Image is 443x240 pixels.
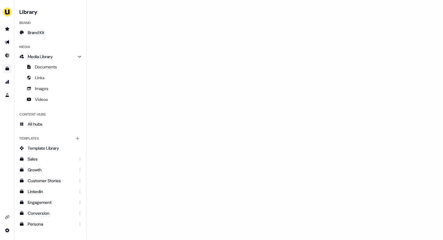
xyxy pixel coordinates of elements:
[17,18,84,28] div: Brand
[17,230,84,240] a: Francais
[17,110,84,119] div: Content Hubs
[17,52,84,61] a: Media Library
[17,28,84,37] a: Brand Kit
[17,119,84,129] a: All hubs
[35,75,45,81] span: Links
[17,219,84,229] a: Persona
[2,37,12,47] a: Go to outbound experience
[17,187,84,196] a: Linkedin
[2,64,12,73] a: Go to templates
[35,64,57,70] span: Documents
[2,77,12,87] a: Go to attribution
[2,226,12,235] a: Go to integrations
[28,121,42,127] span: All hubs
[28,189,74,195] div: Linkedin
[17,62,84,72] a: Documents
[35,96,48,102] span: Videos
[2,24,12,34] a: Go to prospects
[28,54,53,60] span: Media Library
[28,30,44,36] span: Brand Kit
[17,165,84,175] a: Growth
[17,42,84,52] div: Media
[28,145,59,151] span: Template Library
[17,176,84,185] a: Customer Stories
[17,143,84,153] a: Template Library
[28,199,74,205] div: Engagement
[28,178,74,184] div: Customer Stories
[17,134,84,143] div: Templates
[28,167,74,173] div: Growth
[2,51,12,60] a: Go to Inbound
[17,154,84,164] a: Sales
[17,84,84,93] a: Images
[17,95,84,104] a: Videos
[2,212,12,222] a: Go to integrations
[35,86,49,92] span: Images
[28,156,74,162] div: Sales
[17,208,84,218] a: Conversion
[17,7,84,16] h3: Library
[28,221,74,227] div: Persona
[28,232,74,238] div: Francais
[17,73,84,83] a: Links
[28,210,74,216] div: Conversion
[17,198,84,207] a: Engagement
[2,90,12,100] a: Go to experiments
